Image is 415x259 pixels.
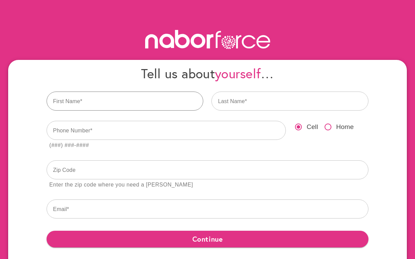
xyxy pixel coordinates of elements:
[49,141,89,150] div: (###) ###-####
[52,233,363,245] span: Continue
[49,180,193,190] div: Enter the zip code where you need a [PERSON_NAME]
[307,122,318,132] span: Cell
[336,122,354,132] span: Home
[47,65,368,81] h4: Tell us about …
[47,231,368,247] button: Continue
[215,65,261,82] span: yourself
